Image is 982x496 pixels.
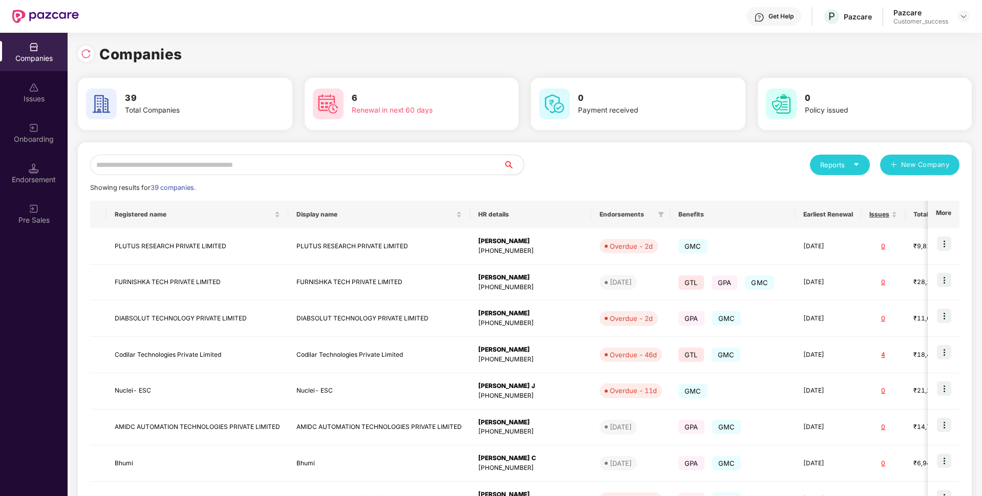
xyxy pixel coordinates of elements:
[712,348,741,362] span: GMC
[869,459,897,468] div: 0
[805,105,934,116] div: Policy issued
[869,210,889,219] span: Issues
[893,8,948,17] div: Pazcare
[712,420,741,434] span: GMC
[795,337,861,373] td: [DATE]
[828,10,835,23] span: P
[288,337,470,373] td: Codilar Technologies Private Limited
[578,92,707,105] h3: 0
[106,373,288,409] td: Nuclei- ESC
[288,228,470,265] td: PLUTUS RESEARCH PRIVATE LIMITED
[106,445,288,482] td: Bhumi
[745,275,774,290] span: GMC
[937,454,951,468] img: icon
[106,201,288,228] th: Registered name
[678,384,708,398] span: GMC
[913,314,965,324] div: ₹11,69,830.76
[880,155,959,175] button: plusNew Company
[712,275,738,290] span: GPA
[913,386,965,396] div: ₹21,21,640
[610,458,632,468] div: [DATE]
[106,300,288,337] td: DIABSOLUT TECHNOLOGY PRIVATE LIMITED
[81,49,91,59] img: svg+xml;base64,PHN2ZyBpZD0iUmVsb2FkLTMyeDMyIiB4bWxucz0iaHR0cDovL3d3dy53My5vcmcvMjAwMC9zdmciIHdpZH...
[29,163,39,174] img: svg+xml;base64,PHN2ZyB3aWR0aD0iMTQuNSIgaGVpZ2h0PSIxNC41IiB2aWV3Qm94PSIwIDAgMTYgMTYiIGZpbGw9Im5vbm...
[905,201,973,228] th: Total Premium
[678,420,705,434] span: GPA
[869,350,897,360] div: 4
[478,463,583,473] div: [PHONE_NUMBER]
[913,422,965,432] div: ₹14,72,898.42
[29,82,39,93] img: svg+xml;base64,PHN2ZyBpZD0iSXNzdWVzX2Rpc2FibGVkIiB4bWxucz0iaHR0cDovL3d3dy53My5vcmcvMjAwMC9zdmciIH...
[478,418,583,427] div: [PERSON_NAME]
[678,239,708,253] span: GMC
[478,454,583,463] div: [PERSON_NAME] C
[678,456,705,470] span: GPA
[539,89,570,119] img: svg+xml;base64,PHN2ZyB4bWxucz0iaHR0cDovL3d3dy53My5vcmcvMjAwMC9zdmciIHdpZHRoPSI2MCIgaGVpZ2h0PSI2MC...
[795,445,861,482] td: [DATE]
[901,160,950,170] span: New Company
[913,277,965,287] div: ₹28,17,206.34
[861,201,905,228] th: Issues
[610,277,632,287] div: [DATE]
[503,161,524,169] span: search
[610,241,653,251] div: Overdue - 2d
[151,184,196,191] span: 39 companies.
[869,314,897,324] div: 0
[795,373,861,409] td: [DATE]
[115,210,272,219] span: Registered name
[937,381,951,396] img: icon
[125,92,254,105] h3: 39
[478,283,583,292] div: [PHONE_NUMBER]
[869,242,897,251] div: 0
[288,300,470,337] td: DIABSOLUT TECHNOLOGY PRIVATE LIMITED
[844,12,872,21] div: Pazcare
[766,89,797,119] img: svg+xml;base64,PHN2ZyB4bWxucz0iaHR0cDovL3d3dy53My5vcmcvMjAwMC9zdmciIHdpZHRoPSI2MCIgaGVpZ2h0PSI2MC...
[795,409,861,446] td: [DATE]
[893,17,948,26] div: Customer_success
[959,12,968,20] img: svg+xml;base64,PHN2ZyBpZD0iRHJvcGRvd24tMzJ4MzIiIHhtbG5zPSJodHRwOi8vd3d3LnczLm9yZy8yMDAwL3N2ZyIgd2...
[478,355,583,364] div: [PHONE_NUMBER]
[820,160,860,170] div: Reports
[795,228,861,265] td: [DATE]
[106,228,288,265] td: PLUTUS RESEARCH PRIVATE LIMITED
[928,201,959,228] th: More
[288,201,470,228] th: Display name
[288,445,470,482] td: Bhumi
[712,311,741,326] span: GMC
[478,273,583,283] div: [PERSON_NAME]
[578,105,707,116] div: Payment received
[937,309,951,323] img: icon
[29,123,39,133] img: svg+xml;base64,PHN2ZyB3aWR0aD0iMjAiIGhlaWdodD0iMjAiIHZpZXdCb3g9IjAgMCAyMCAyMCIgZmlsbD0ibm9uZSIgeG...
[754,12,764,23] img: svg+xml;base64,PHN2ZyBpZD0iSGVscC0zMngzMiIgeG1sbnM9Imh0dHA6Ly93d3cudzMub3JnLzIwMDAvc3ZnIiB3aWR0aD...
[478,246,583,256] div: [PHONE_NUMBER]
[937,345,951,359] img: icon
[29,42,39,52] img: svg+xml;base64,PHN2ZyBpZD0iQ29tcGFuaWVzIiB4bWxucz0iaHR0cDovL3d3dy53My5vcmcvMjAwMC9zdmciIHdpZHRoPS...
[805,92,934,105] h3: 0
[795,300,861,337] td: [DATE]
[478,318,583,328] div: [PHONE_NUMBER]
[937,273,951,287] img: icon
[869,277,897,287] div: 0
[610,422,632,432] div: [DATE]
[352,92,481,105] h3: 6
[795,201,861,228] th: Earliest Renewal
[99,43,182,66] h1: Companies
[937,236,951,251] img: icon
[712,456,741,470] span: GMC
[352,105,481,116] div: Renewal in next 60 days
[288,373,470,409] td: Nuclei- ESC
[313,89,344,119] img: svg+xml;base64,PHN2ZyB4bWxucz0iaHR0cDovL3d3dy53My5vcmcvMjAwMC9zdmciIHdpZHRoPSI2MCIgaGVpZ2h0PSI2MC...
[478,381,583,391] div: [PERSON_NAME] J
[478,236,583,246] div: [PERSON_NAME]
[853,161,860,168] span: caret-down
[937,418,951,432] img: icon
[656,208,666,221] span: filter
[600,210,654,219] span: Endorsements
[125,105,254,116] div: Total Companies
[106,337,288,373] td: Codilar Technologies Private Limited
[678,311,705,326] span: GPA
[795,265,861,301] td: [DATE]
[478,391,583,401] div: [PHONE_NUMBER]
[288,409,470,446] td: AMIDC AUTOMATION TECHNOLOGIES PRIVATE LIMITED
[913,350,965,360] div: ₹18,42,781.22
